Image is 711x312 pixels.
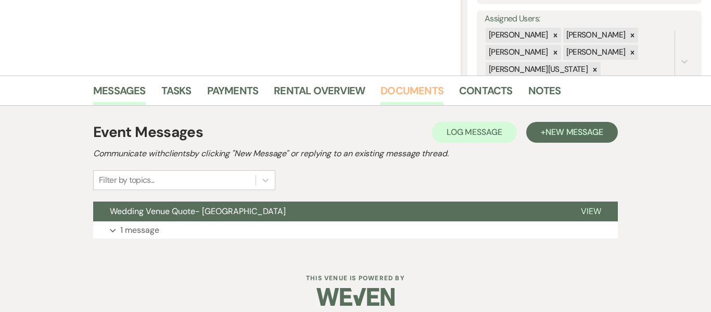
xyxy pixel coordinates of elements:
button: View [564,202,618,221]
h2: Communicate with clients by clicking "New Message" or replying to an existing message thread. [93,147,618,160]
button: +New Message [526,122,618,143]
div: Filter by topics... [99,174,155,186]
div: [PERSON_NAME][US_STATE] [486,62,589,77]
span: View [581,206,601,217]
p: 1 message [120,223,159,237]
a: Payments [207,82,259,105]
label: Assigned Users: [485,11,694,27]
button: Log Message [432,122,517,143]
div: [PERSON_NAME] [486,45,550,60]
a: Notes [528,82,561,105]
div: [PERSON_NAME] [486,28,550,43]
a: Messages [93,82,146,105]
a: Contacts [459,82,513,105]
a: Tasks [161,82,192,105]
div: [PERSON_NAME] [563,28,627,43]
button: 1 message [93,221,618,239]
h1: Event Messages [93,121,203,143]
div: [PERSON_NAME] [563,45,627,60]
span: Log Message [447,127,502,138]
span: New Message [545,127,603,138]
span: Wedding Venue Quote- [GEOGRAPHIC_DATA] [110,206,286,217]
a: Rental Overview [274,82,365,105]
button: Wedding Venue Quote- [GEOGRAPHIC_DATA] [93,202,564,221]
a: Documents [380,82,443,105]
